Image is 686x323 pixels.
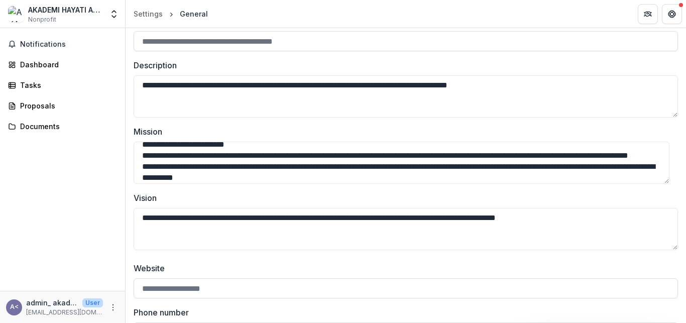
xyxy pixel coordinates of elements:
[20,59,113,70] div: Dashboard
[82,298,103,307] p: User
[662,4,682,24] button: Get Help
[134,9,163,19] div: Settings
[107,301,119,313] button: More
[638,4,658,24] button: Partners
[130,7,167,21] a: Settings
[20,100,113,111] div: Proposals
[134,59,672,71] label: Description
[134,192,672,204] label: Vision
[134,306,672,318] label: Phone number
[4,36,121,52] button: Notifications
[26,308,103,317] p: [EMAIL_ADDRESS][DOMAIN_NAME]
[4,97,121,114] a: Proposals
[10,304,19,310] div: admin_ akademihayatialam <akademihayatialamadmn@gmail.com>
[20,40,117,49] span: Notifications
[20,121,113,132] div: Documents
[4,118,121,135] a: Documents
[26,297,78,308] p: admin_ akademihayatialam <[EMAIL_ADDRESS][DOMAIN_NAME]>
[28,15,56,24] span: Nonprofit
[134,126,672,138] label: Mission
[107,4,121,24] button: Open entity switcher
[4,56,121,73] a: Dashboard
[134,262,672,274] label: Website
[28,5,103,15] div: AKADEMI HAYATI ALAM
[8,6,24,22] img: AKADEMI HAYATI ALAM
[20,80,113,90] div: Tasks
[4,77,121,93] a: Tasks
[130,7,212,21] nav: breadcrumb
[180,9,208,19] div: General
